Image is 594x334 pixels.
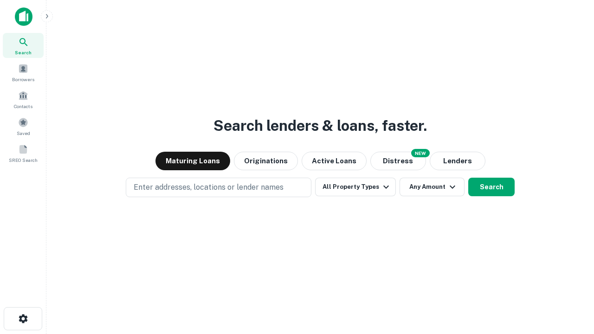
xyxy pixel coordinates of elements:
[134,182,284,193] p: Enter addresses, locations or lender names
[3,87,44,112] a: Contacts
[315,178,396,196] button: All Property Types
[12,76,34,83] span: Borrowers
[302,152,367,170] button: Active Loans
[3,60,44,85] a: Borrowers
[400,178,465,196] button: Any Amount
[411,149,430,157] div: NEW
[9,156,38,164] span: SREO Search
[370,152,426,170] button: Search distressed loans with lien and other non-mortgage details.
[430,152,485,170] button: Lenders
[213,115,427,137] h3: Search lenders & loans, faster.
[468,178,515,196] button: Search
[234,152,298,170] button: Originations
[3,33,44,58] a: Search
[14,103,32,110] span: Contacts
[17,129,30,137] span: Saved
[3,114,44,139] a: Saved
[15,49,32,56] span: Search
[15,7,32,26] img: capitalize-icon.png
[155,152,230,170] button: Maturing Loans
[3,141,44,166] a: SREO Search
[548,260,594,304] iframe: Chat Widget
[126,178,311,197] button: Enter addresses, locations or lender names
